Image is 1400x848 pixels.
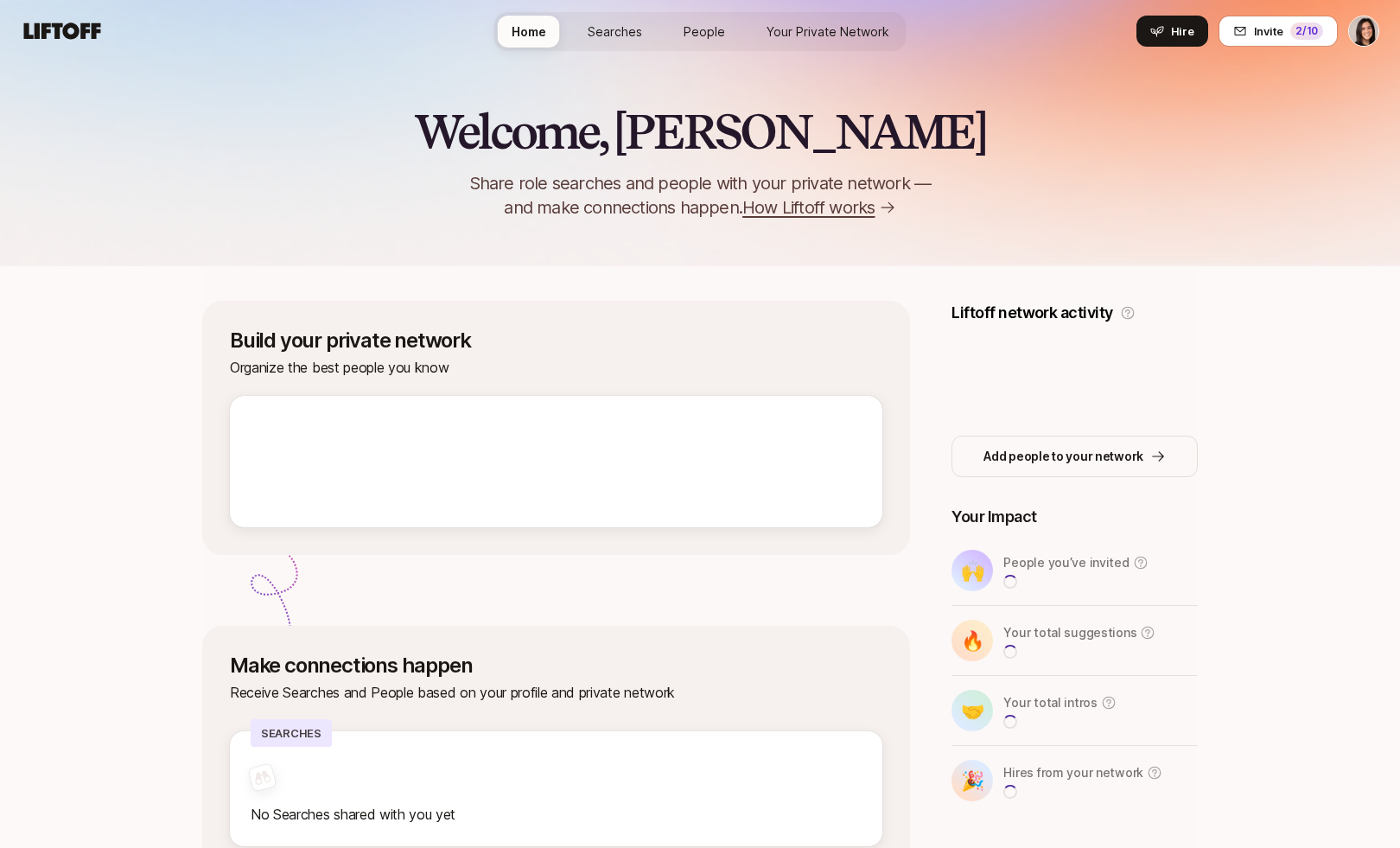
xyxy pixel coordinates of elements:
[512,22,546,41] span: Home
[670,16,739,48] a: People
[951,620,993,661] div: 🔥
[951,690,993,731] div: 🤝
[753,16,903,48] a: Your Private Network
[1349,16,1378,46] img: Eleanor Morgan
[230,654,882,678] p: Make connections happen
[1003,692,1097,713] p: Your total intros
[742,195,875,220] span: How Liftoff works
[1003,552,1129,573] p: People you’ve invited
[1136,16,1208,47] button: Hire
[983,446,1143,467] p: Add people to your network
[951,436,1198,477] button: Add people to your network
[951,505,1198,529] p: Your Impact
[414,105,987,157] h2: Welcome, [PERSON_NAME]
[230,681,882,704] p: Receive Searches and People based on your profile and private network
[1290,22,1323,40] div: 2 /10
[1171,22,1194,40] span: Hire
[951,760,993,801] div: 🎉
[441,171,959,220] p: Share role searches and people with your private network — and make connections happen.
[1348,16,1379,47] button: Eleanor Morgan
[1003,622,1136,643] p: Your total suggestions
[498,16,560,48] a: Home
[684,22,725,41] span: People
[767,22,889,41] span: Your Private Network
[951,301,1112,325] p: Liftoff network activity
[1219,16,1338,47] button: Invite2/10
[588,22,642,41] span: Searches
[251,806,455,823] span: No Searches shared with you yet
[951,550,993,591] div: 🙌
[1254,22,1283,40] span: Invite
[230,328,882,353] p: Build your private network
[742,195,895,220] a: How Liftoff works
[230,356,882,379] p: Organize the best people you know
[574,16,656,48] a: Searches
[251,719,332,747] p: Searches
[1003,762,1143,783] p: Hires from your network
